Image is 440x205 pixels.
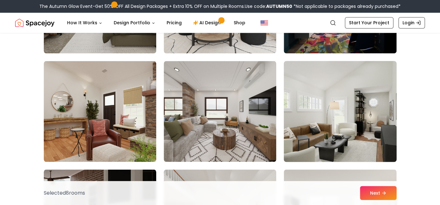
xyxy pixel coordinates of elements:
nav: Global [15,13,425,33]
button: Next [360,186,397,200]
a: Start Your Project [345,17,393,28]
span: Use code: [245,3,292,9]
a: Pricing [162,16,187,29]
span: *Not applicable to packages already purchased* [292,3,401,9]
img: Room room-21 [281,58,399,164]
img: United States [260,19,268,26]
div: The Autumn Glow Event-Get 50% OFF All Design Packages + Extra 10% OFF on Multiple Rooms. [39,3,401,9]
button: Design Portfolio [109,16,160,29]
a: Login [398,17,425,28]
b: AUTUMN50 [266,3,292,9]
p: Selected 8 room s [44,189,85,197]
button: How It Works [62,16,107,29]
a: Shop [229,16,250,29]
img: Room room-20 [164,61,276,162]
img: Room room-19 [44,61,156,162]
a: Spacejoy [15,16,54,29]
img: Spacejoy Logo [15,16,54,29]
nav: Main [62,16,250,29]
a: AI Design [188,16,227,29]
